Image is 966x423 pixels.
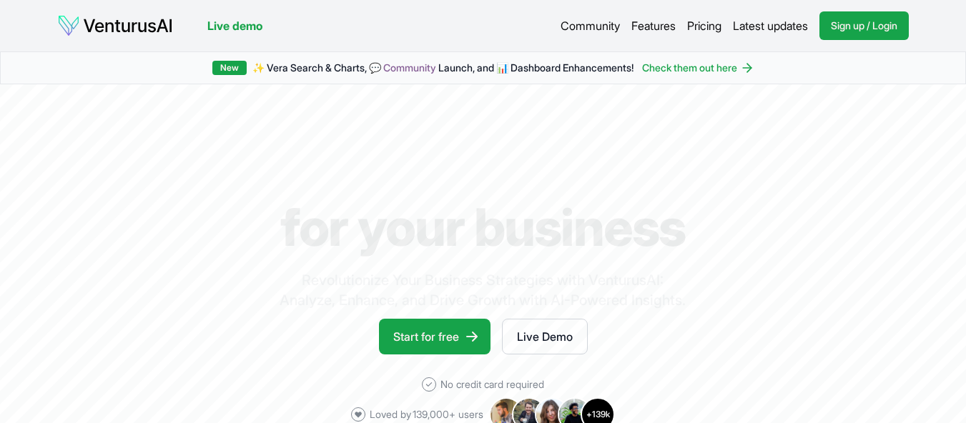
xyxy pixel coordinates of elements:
a: Pricing [687,17,721,34]
span: Sign up / Login [831,19,897,33]
a: Sign up / Login [819,11,909,40]
img: logo [57,14,173,37]
span: ✨ Vera Search & Charts, 💬 Launch, and 📊 Dashboard Enhancements! [252,61,634,75]
a: Live demo [207,17,262,34]
a: Community [561,17,620,34]
a: Latest updates [733,17,808,34]
a: Check them out here [642,61,754,75]
a: Start for free [379,319,491,354]
a: Features [631,17,676,34]
div: New [212,61,247,75]
a: Live Demo [502,319,588,354]
a: Community [383,61,436,74]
